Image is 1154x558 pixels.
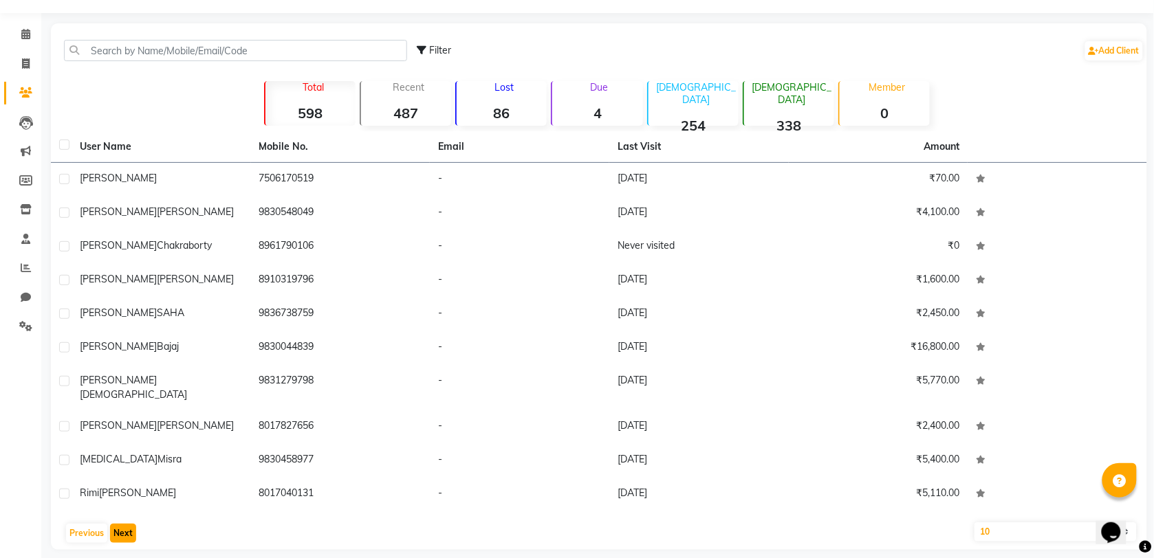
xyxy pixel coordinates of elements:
iframe: chat widget [1096,503,1140,544]
td: Never visited [609,230,789,264]
strong: 487 [361,104,451,122]
span: SAHA [157,306,184,319]
span: [PERSON_NAME] [80,340,157,353]
td: [DATE] [609,444,789,478]
span: [PERSON_NAME] [80,205,157,218]
span: Filter [430,44,452,56]
th: Mobile No. [251,131,431,163]
td: - [430,230,609,264]
td: 9836738759 [251,298,431,331]
td: [DATE] [609,331,789,365]
td: - [430,298,609,331]
td: [DATE] [609,264,789,298]
td: ₹2,450.00 [789,298,968,331]
span: [PERSON_NAME] [80,172,157,184]
td: ₹70.00 [789,163,968,197]
strong: 0 [840,104,930,122]
strong: 254 [649,117,739,134]
td: 9830548049 [251,197,431,230]
td: 9830458977 [251,444,431,478]
td: 9830044839 [251,331,431,365]
span: [PERSON_NAME] [80,239,157,252]
span: [DEMOGRAPHIC_DATA] [80,388,187,401]
span: [PERSON_NAME] [80,374,157,386]
td: 7506170519 [251,163,431,197]
input: Search by Name/Mobile/Email/Code [64,40,407,61]
td: - [430,410,609,444]
td: - [430,478,609,511]
td: [DATE] [609,478,789,511]
td: ₹4,100.00 [789,197,968,230]
span: Chakraborty [157,239,212,252]
button: Next [110,524,136,543]
p: Due [555,81,642,93]
span: [PERSON_NAME] [157,273,234,285]
td: ₹16,800.00 [789,331,968,365]
td: 8961790106 [251,230,431,264]
span: [PERSON_NAME] [80,419,157,432]
span: Bajaj [157,340,179,353]
p: Total [271,81,356,93]
p: Lost [462,81,547,93]
strong: 598 [265,104,356,122]
td: ₹0 [789,230,968,264]
td: [DATE] [609,298,789,331]
td: - [430,163,609,197]
td: ₹5,110.00 [789,478,968,511]
span: [PERSON_NAME] [80,306,157,319]
p: [DEMOGRAPHIC_DATA] [654,81,739,106]
a: Add Client [1085,41,1143,60]
span: [PERSON_NAME] [80,273,157,285]
td: - [430,264,609,298]
strong: 338 [744,117,834,134]
th: Amount [915,131,968,162]
td: - [430,331,609,365]
td: ₹2,400.00 [789,410,968,444]
th: Last Visit [609,131,789,163]
td: [DATE] [609,197,789,230]
span: Rimi [80,487,99,499]
span: Misra [157,453,182,465]
td: [DATE] [609,365,789,410]
th: Email [430,131,609,163]
button: Previous [66,524,107,543]
td: ₹5,770.00 [789,365,968,410]
span: [MEDICAL_DATA] [80,453,157,465]
td: 9831279798 [251,365,431,410]
strong: 4 [552,104,642,122]
p: [DEMOGRAPHIC_DATA] [750,81,834,106]
td: 8017827656 [251,410,431,444]
span: [PERSON_NAME] [99,487,176,499]
p: Recent [367,81,451,93]
span: [PERSON_NAME] [157,419,234,432]
td: ₹5,400.00 [789,444,968,478]
td: - [430,365,609,410]
td: 8017040131 [251,478,431,511]
span: [PERSON_NAME] [157,205,234,218]
strong: 86 [457,104,547,122]
td: - [430,444,609,478]
td: [DATE] [609,410,789,444]
td: - [430,197,609,230]
td: ₹1,600.00 [789,264,968,298]
td: [DATE] [609,163,789,197]
p: Member [845,81,930,93]
th: User Name [72,131,251,163]
td: 8910319796 [251,264,431,298]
